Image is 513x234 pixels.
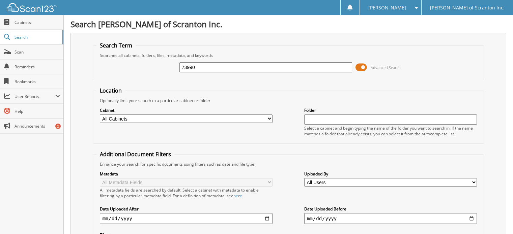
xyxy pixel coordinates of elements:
[15,49,60,55] span: Scan
[7,3,57,12] img: scan123-logo-white.svg
[15,123,60,129] span: Announcements
[100,107,273,113] label: Cabinet
[304,125,477,137] div: Select a cabinet and begin typing the name of the folder you want to search in. If the name match...
[368,6,406,10] span: [PERSON_NAME]
[15,108,60,114] span: Help
[100,171,273,177] label: Metadata
[304,213,477,224] input: end
[15,64,60,70] span: Reminders
[430,6,505,10] span: [PERSON_NAME] of Scranton Inc.
[304,171,477,177] label: Uploaded By
[100,213,273,224] input: start
[15,94,55,99] span: User Reports
[100,187,273,199] div: All metadata fields are searched by default. Select a cabinet with metadata to enable filtering b...
[100,206,273,212] label: Date Uploaded After
[96,161,481,167] div: Enhance your search for specific documents using filters such as date and file type.
[371,65,401,70] span: Advanced Search
[15,34,59,40] span: Search
[15,20,60,25] span: Cabinets
[96,151,174,158] legend: Additional Document Filters
[96,53,481,58] div: Searches all cabinets, folders, files, metadata, and keywords
[96,42,136,49] legend: Search Term
[70,19,506,30] h1: Search [PERSON_NAME] of Scranton Inc.
[55,124,61,129] div: 2
[96,87,125,94] legend: Location
[96,98,481,103] div: Optionally limit your search to a particular cabinet or folder
[233,193,242,199] a: here
[304,107,477,113] label: Folder
[15,79,60,85] span: Bookmarks
[304,206,477,212] label: Date Uploaded Before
